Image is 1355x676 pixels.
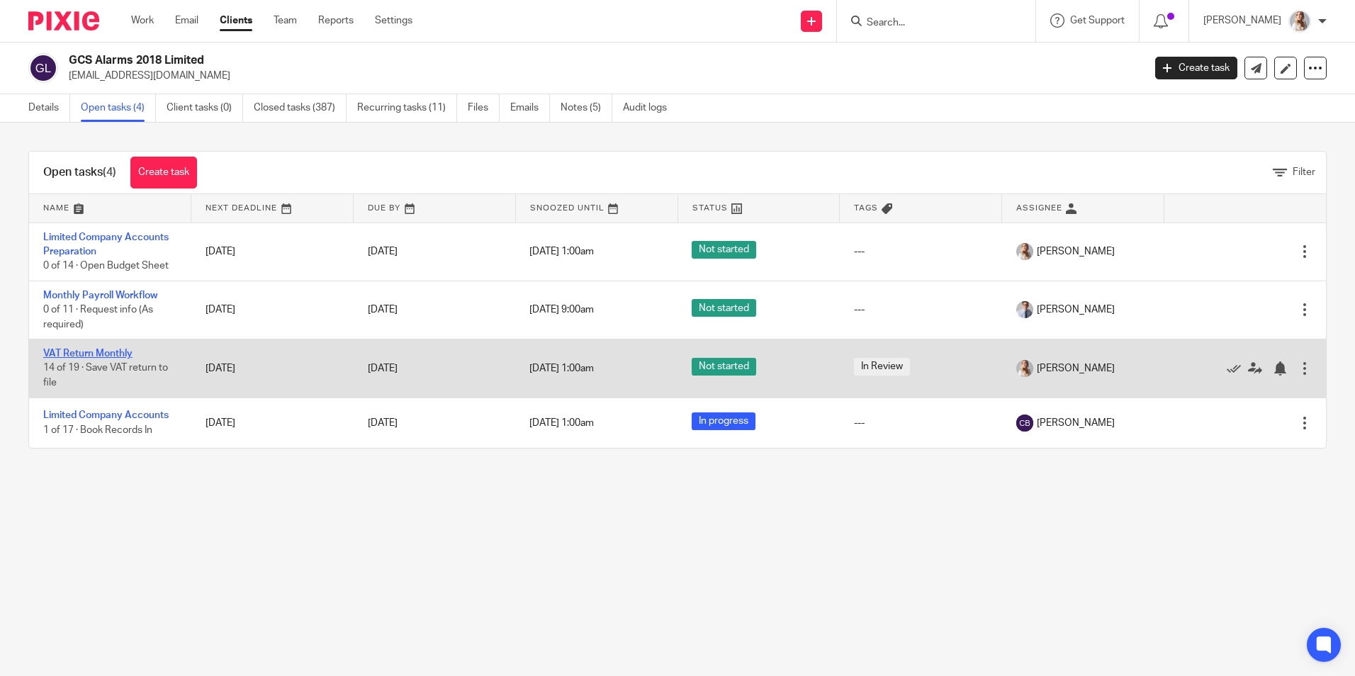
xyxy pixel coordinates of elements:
img: IMG_9968.jpg [1016,360,1033,377]
span: Not started [692,358,756,376]
a: Notes (5) [561,94,612,122]
a: Mark as done [1227,361,1248,376]
img: IMG_9968.jpg [1288,10,1311,33]
input: Search [865,17,993,30]
span: [DATE] 1:00am [529,247,594,257]
span: Not started [692,241,756,259]
span: [PERSON_NAME] [1037,416,1115,430]
span: [PERSON_NAME] [1037,303,1115,317]
div: --- [854,303,988,317]
p: [EMAIL_ADDRESS][DOMAIN_NAME] [69,69,1134,83]
a: Open tasks (4) [81,94,156,122]
a: Work [131,13,154,28]
span: [DATE] 1:00am [529,418,594,428]
span: 1 of 17 · Book Records In [43,425,152,435]
h1: Open tasks [43,165,116,180]
span: (4) [103,167,116,178]
a: VAT Return Monthly [43,349,133,359]
img: IMG_9924.jpg [1016,301,1033,318]
a: Email [175,13,198,28]
span: [PERSON_NAME] [1037,244,1115,259]
td: [DATE] [191,222,354,281]
a: Create task [1155,57,1237,79]
span: 0 of 14 · Open Budget Sheet [43,261,169,271]
a: Audit logs [623,94,677,122]
a: Recurring tasks (11) [357,94,457,122]
span: 0 of 11 · Request info (As required) [43,305,153,329]
a: Emails [510,94,550,122]
a: Settings [375,13,412,28]
span: Not started [692,299,756,317]
img: svg%3E [1016,415,1033,432]
span: 14 of 19 · Save VAT return to file [43,364,168,388]
span: [DATE] [368,418,398,428]
a: Team [274,13,297,28]
span: Tags [854,204,878,212]
a: Create task [130,157,197,188]
img: IMG_9968.jpg [1016,243,1033,260]
span: [DATE] 1:00am [529,364,594,373]
a: Details [28,94,70,122]
a: Closed tasks (387) [254,94,347,122]
span: [DATE] 9:00am [529,305,594,315]
a: Files [468,94,500,122]
span: Get Support [1070,16,1125,26]
a: Client tasks (0) [167,94,243,122]
td: [DATE] [191,339,354,398]
a: Limited Company Accounts [43,410,169,420]
a: Limited Company Accounts Preparation [43,232,169,257]
p: [PERSON_NAME] [1203,13,1281,28]
a: Clients [220,13,252,28]
span: Filter [1293,167,1315,177]
a: Reports [318,13,354,28]
span: Status [692,204,728,212]
span: In Review [854,358,910,376]
span: [DATE] [368,364,398,373]
span: [DATE] [368,247,398,257]
td: [DATE] [191,281,354,339]
td: [DATE] [191,398,354,448]
img: Pixie [28,11,99,30]
div: --- [854,416,988,430]
span: In progress [692,412,755,430]
span: [PERSON_NAME] [1037,361,1115,376]
span: [DATE] [368,305,398,315]
img: svg%3E [28,53,58,83]
span: Snoozed Until [530,204,605,212]
h2: GCS Alarms 2018 Limited [69,53,921,68]
a: Monthly Payroll Workflow [43,291,157,300]
div: --- [854,244,988,259]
